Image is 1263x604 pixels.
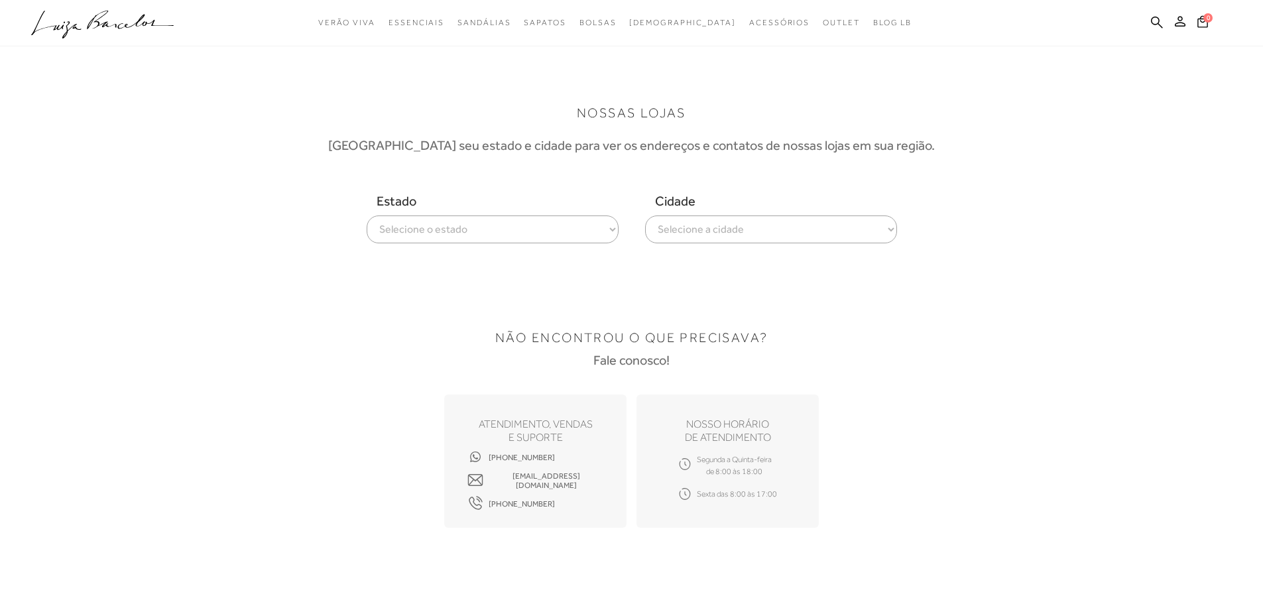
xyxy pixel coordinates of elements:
span: BLOG LB [873,18,912,27]
a: noSubCategoriesText [629,11,736,35]
a: [EMAIL_ADDRESS][DOMAIN_NAME] [467,473,603,489]
a: noSubCategoriesText [823,11,860,35]
span: Cidade [645,193,897,209]
a: noSubCategoriesText [389,11,444,35]
span: 0 [1203,13,1213,23]
h4: nosso horário de atendimento [685,418,771,444]
h3: [GEOGRAPHIC_DATA] seu estado e cidade para ver os endereços e contatos de nossas lojas em sua reg... [328,137,935,153]
span: Sandálias [457,18,511,27]
a: noSubCategoriesText [749,11,810,35]
span: Segunda a Quinta-feira de 8:00 às 18:00 [697,453,772,477]
button: 0 [1193,15,1212,32]
h1: NÃO ENCONTROU O QUE PRECISAVA? [495,330,768,345]
a: [PHONE_NUMBER] [467,450,555,466]
span: Verão Viva [318,18,375,27]
span: Bolsas [579,18,617,27]
span: Sexta das 8:00 às 17:00 [697,488,777,500]
a: noSubCategoriesText [524,11,566,35]
span: [EMAIL_ADDRESS][DOMAIN_NAME] [489,471,603,490]
h4: ATENDIMENTO, VENDAS e suporte [479,418,593,444]
span: Essenciais [389,18,444,27]
a: noSubCategoriesText [318,11,375,35]
span: Acessórios [749,18,810,27]
h3: Fale conosco! [593,352,670,368]
a: BLOG LB [873,11,912,35]
a: noSubCategoriesText [579,11,617,35]
a: [PHONE_NUMBER] [467,496,555,513]
span: Estado [367,193,619,209]
span: [PHONE_NUMBER] [489,453,555,462]
span: Sapatos [524,18,566,27]
h1: NOSSAS LOJAS [577,105,686,121]
span: [DEMOGRAPHIC_DATA] [629,18,736,27]
span: [PHONE_NUMBER] [489,499,555,509]
span: Outlet [823,18,860,27]
a: noSubCategoriesText [457,11,511,35]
